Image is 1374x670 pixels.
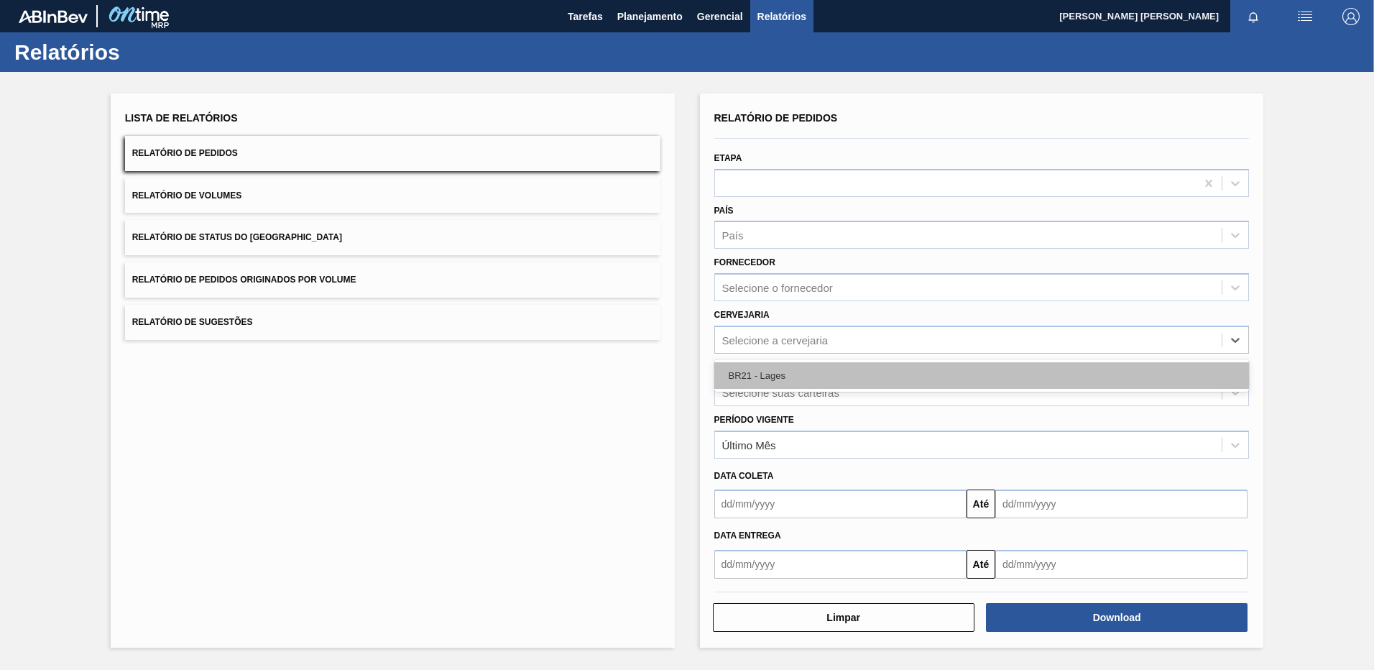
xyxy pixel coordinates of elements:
[132,148,238,158] span: Relatório de Pedidos
[995,550,1248,579] input: dd/mm/yyyy
[697,8,743,25] span: Gerencial
[714,415,794,425] label: Período Vigente
[714,362,1250,389] div: BR21 - Lages
[132,232,342,242] span: Relatório de Status do [GEOGRAPHIC_DATA]
[714,206,734,216] label: País
[19,10,88,23] img: TNhmsLtSVTkK8tSr43FrP2fwEKptu5GPRR3wAAAABJRU5ErkJggg==
[713,603,974,632] button: Limpar
[125,112,238,124] span: Lista de Relatórios
[125,136,660,171] button: Relatório de Pedidos
[714,490,967,518] input: dd/mm/yyyy
[125,305,660,340] button: Relatório de Sugestões
[125,262,660,298] button: Relatório de Pedidos Originados por Volume
[14,44,269,60] h1: Relatórios
[617,8,683,25] span: Planejamento
[714,550,967,579] input: dd/mm/yyyy
[132,275,356,285] span: Relatório de Pedidos Originados por Volume
[714,310,770,320] label: Cervejaria
[1230,6,1276,27] button: Notificações
[132,191,241,201] span: Relatório de Volumes
[1296,8,1314,25] img: userActions
[722,334,829,346] div: Selecione a cervejaria
[714,257,775,267] label: Fornecedor
[714,471,774,481] span: Data coleta
[714,112,838,124] span: Relatório de Pedidos
[967,490,995,518] button: Até
[714,153,742,163] label: Etapa
[722,386,839,398] div: Selecione suas carteiras
[132,317,253,327] span: Relatório de Sugestões
[986,603,1248,632] button: Download
[1342,8,1360,25] img: Logout
[722,439,776,451] div: Último Mês
[125,220,660,255] button: Relatório de Status do [GEOGRAPHIC_DATA]
[722,282,833,294] div: Selecione o fornecedor
[714,531,781,541] span: Data entrega
[568,8,603,25] span: Tarefas
[757,8,806,25] span: Relatórios
[125,178,660,214] button: Relatório de Volumes
[722,229,744,242] div: País
[967,550,995,579] button: Até
[995,490,1248,518] input: dd/mm/yyyy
